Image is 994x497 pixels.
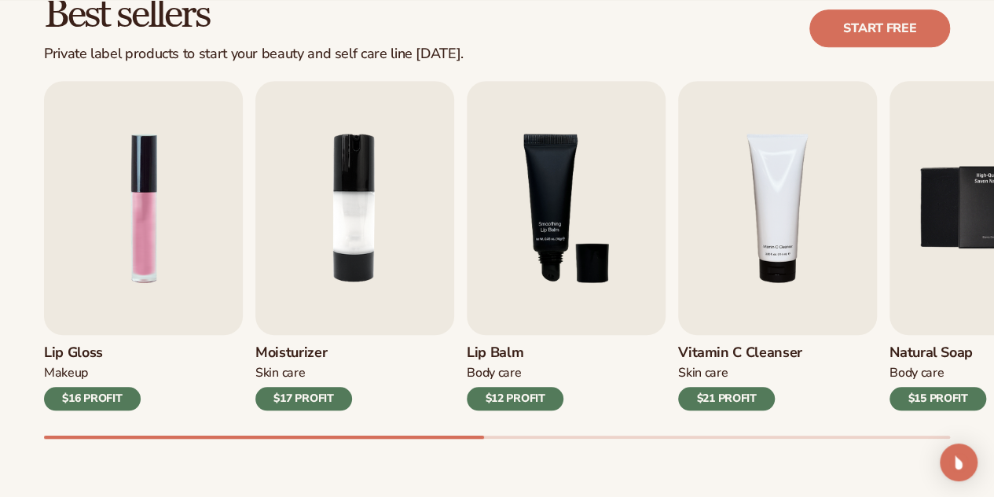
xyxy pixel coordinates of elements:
[44,81,243,410] a: 1 / 9
[678,81,877,410] a: 4 / 9
[889,344,986,362] h3: Natural Soap
[44,387,141,410] div: $16 PROFIT
[889,365,986,381] div: Body Care
[940,444,977,481] div: Open Intercom Messenger
[467,344,563,362] h3: Lip Balm
[255,81,454,410] a: 2 / 9
[44,344,141,362] h3: Lip Gloss
[255,344,352,362] h3: Moisturizer
[44,46,464,63] div: Private label products to start your beauty and self care line [DATE].
[44,365,141,381] div: Makeup
[889,387,986,410] div: $15 PROFIT
[467,365,563,381] div: Body Care
[467,81,666,410] a: 3 / 9
[255,365,352,381] div: Skin Care
[678,365,802,381] div: Skin Care
[678,387,775,410] div: $21 PROFIT
[467,387,563,410] div: $12 PROFIT
[255,387,352,410] div: $17 PROFIT
[809,9,950,47] a: Start free
[678,344,802,362] h3: Vitamin C Cleanser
